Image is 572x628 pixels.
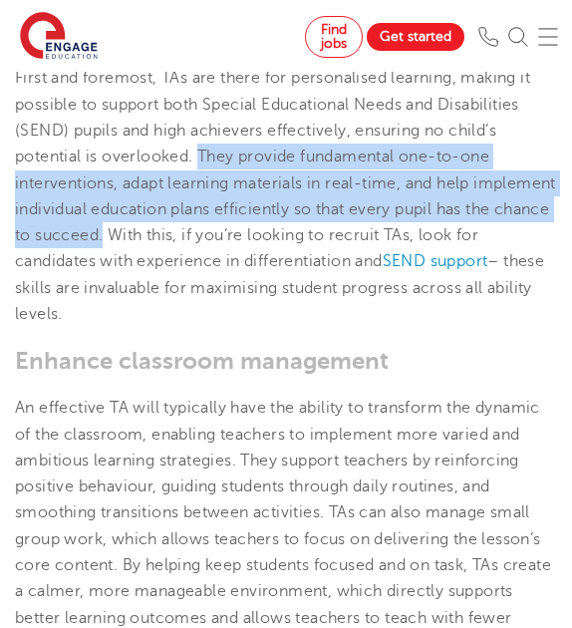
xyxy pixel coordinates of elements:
[15,347,389,375] span: Enhance classroom management
[478,27,498,47] img: Phone
[367,23,464,51] a: Get started
[508,27,528,47] img: Search
[538,27,558,47] img: Mobile Menu
[383,252,488,270] a: SEND support
[15,252,544,323] span: – these skills are invaluable for maximising student progress across all ability levels.
[20,12,98,62] img: Engage Education
[305,16,363,58] a: Find jobs
[321,22,347,51] span: Find jobs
